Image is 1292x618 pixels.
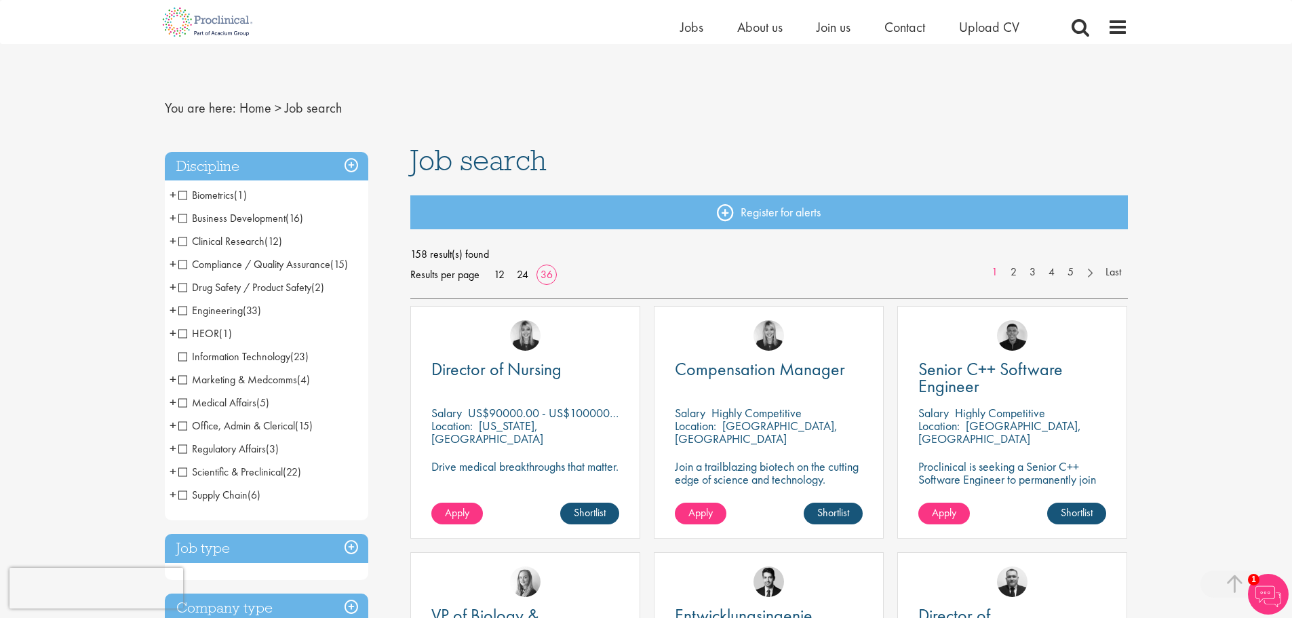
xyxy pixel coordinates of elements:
span: Supply Chain [178,488,248,502]
a: Apply [431,503,483,524]
span: (1) [234,188,247,202]
span: (1) [219,326,232,341]
a: Senior C++ Software Engineer [918,361,1106,395]
a: Register for alerts [410,195,1128,229]
span: + [170,461,176,482]
p: Highly Competitive [955,405,1045,421]
p: Highly Competitive [711,405,802,421]
span: (15) [330,257,348,271]
span: (3) [266,442,279,456]
span: Apply [688,505,713,520]
a: Last [1099,265,1128,280]
a: Join us [817,18,850,36]
a: 5 [1061,265,1080,280]
a: About us [737,18,783,36]
span: + [170,254,176,274]
span: Location: [918,418,960,433]
p: Join a trailblazing biotech on the cutting edge of science and technology. [675,460,863,486]
span: Office, Admin & Clerical [178,419,313,433]
img: Jakub Hanas [997,566,1027,597]
p: [GEOGRAPHIC_DATA], [GEOGRAPHIC_DATA] [918,418,1081,446]
span: Supply Chain [178,488,260,502]
p: US$90000.00 - US$100000.00 per annum [468,405,678,421]
span: Results per page [410,265,479,285]
a: breadcrumb link [239,99,271,117]
span: Information Technology [178,349,290,364]
a: Director of Nursing [431,361,619,378]
span: Director of Nursing [431,358,562,381]
a: Upload CV [959,18,1019,36]
a: 3 [1023,265,1042,280]
iframe: reCAPTCHA [9,568,183,609]
span: Business Development [178,211,303,225]
a: 12 [489,267,509,282]
span: 1 [1248,574,1259,585]
span: Regulatory Affairs [178,442,266,456]
span: Location: [431,418,473,433]
span: Regulatory Affairs [178,442,279,456]
span: HEOR [178,326,232,341]
span: (33) [243,303,261,317]
span: + [170,484,176,505]
span: Compliance / Quality Assurance [178,257,330,271]
a: Jobs [680,18,703,36]
p: Proclinical is seeking a Senior C++ Software Engineer to permanently join their dynamic team in [... [918,460,1106,511]
span: Apply [932,505,956,520]
span: Salary [675,405,705,421]
span: + [170,185,176,205]
a: 4 [1042,265,1061,280]
img: Thomas Wenig [753,566,784,597]
span: Engineering [178,303,261,317]
span: You are here: [165,99,236,117]
span: Information Technology [178,349,309,364]
a: 1 [985,265,1004,280]
a: 36 [536,267,557,282]
span: Compliance / Quality Assurance [178,257,348,271]
span: + [170,323,176,343]
img: Janelle Jones [753,320,784,351]
span: (16) [286,211,303,225]
span: Scientific & Preclinical [178,465,283,479]
span: Engineering [178,303,243,317]
span: > [275,99,281,117]
span: Job search [285,99,342,117]
a: 24 [512,267,533,282]
h3: Job type [165,534,368,563]
span: Office, Admin & Clerical [178,419,295,433]
span: HEOR [178,326,219,341]
span: Drug Safety / Product Safety [178,280,311,294]
img: Sofia Amark [510,566,541,597]
a: Shortlist [804,503,863,524]
span: Apply [445,505,469,520]
a: Shortlist [560,503,619,524]
span: + [170,208,176,228]
img: Christian Andersen [997,320,1027,351]
span: + [170,438,176,459]
a: Shortlist [1047,503,1106,524]
span: Senior C++ Software Engineer [918,358,1063,398]
a: Compensation Manager [675,361,863,378]
span: Clinical Research [178,234,282,248]
span: Scientific & Preclinical [178,465,301,479]
span: Salary [918,405,949,421]
span: Business Development [178,211,286,225]
span: Location: [675,418,716,433]
span: 158 result(s) found [410,244,1128,265]
a: Apply [918,503,970,524]
span: (4) [297,372,310,387]
img: Janelle Jones [510,320,541,351]
span: (6) [248,488,260,502]
span: Marketing & Medcomms [178,372,310,387]
a: Apply [675,503,726,524]
span: (23) [290,349,309,364]
span: + [170,369,176,389]
img: Chatbot [1248,574,1289,615]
